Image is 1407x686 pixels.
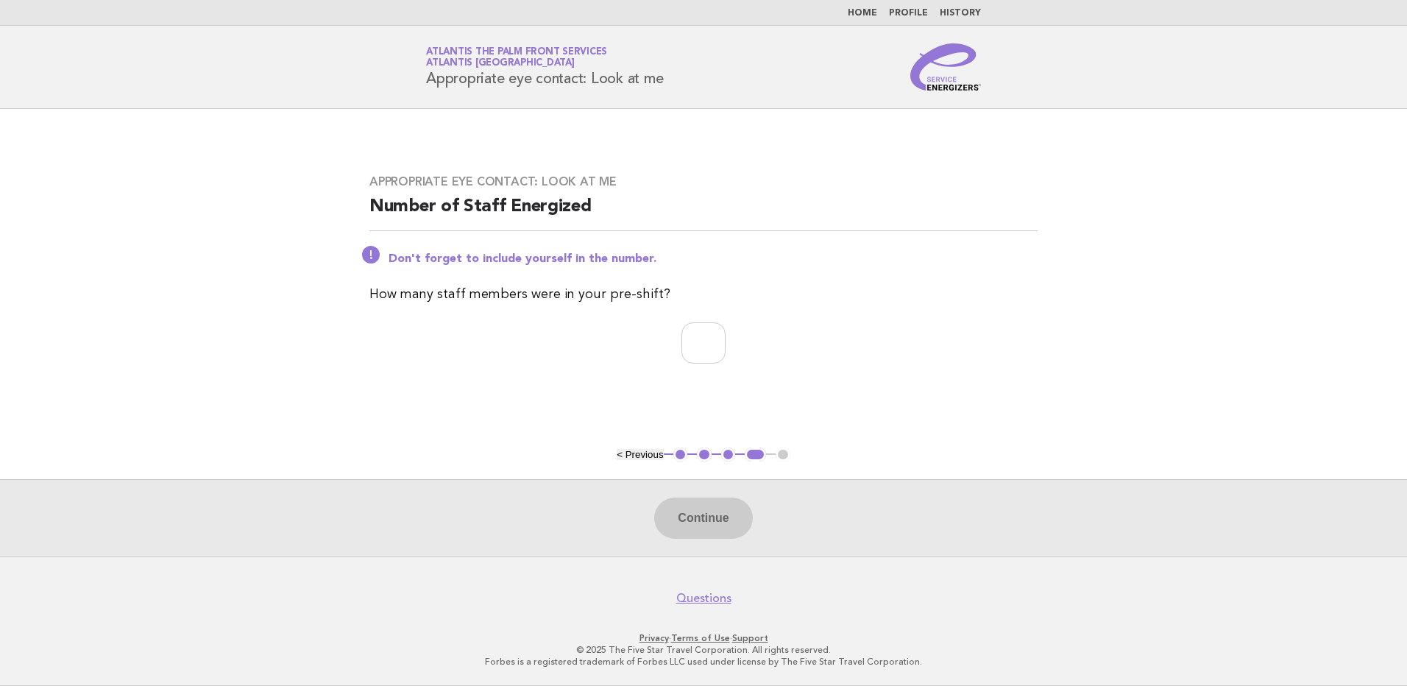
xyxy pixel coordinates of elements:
[889,9,928,18] a: Profile
[253,656,1154,668] p: Forbes is a registered trademark of Forbes LLC used under license by The Five Star Travel Corpora...
[253,632,1154,644] p: · ·
[369,174,1038,189] h3: Appropriate eye contact: Look at me
[671,633,730,643] a: Terms of Use
[639,633,669,643] a: Privacy
[673,448,688,462] button: 1
[426,47,607,68] a: Atlantis The Palm Front ServicesAtlantis [GEOGRAPHIC_DATA]
[721,448,736,462] button: 3
[745,448,766,462] button: 4
[389,252,1038,266] p: Don't forget to include yourself in the number.
[369,195,1038,231] h2: Number of Staff Energized
[848,9,877,18] a: Home
[426,48,663,86] h1: Appropriate eye contact: Look at me
[910,43,981,91] img: Service Energizers
[732,633,768,643] a: Support
[426,59,575,68] span: Atlantis [GEOGRAPHIC_DATA]
[940,9,981,18] a: History
[253,644,1154,656] p: © 2025 The Five Star Travel Corporation. All rights reserved.
[617,449,663,460] button: < Previous
[697,448,712,462] button: 2
[676,591,731,606] a: Questions
[369,284,1038,305] p: How many staff members were in your pre-shift?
